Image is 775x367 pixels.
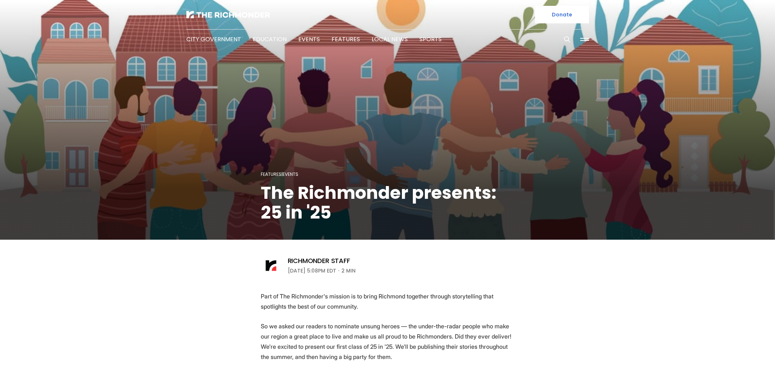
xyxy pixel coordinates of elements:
a: Sports [419,35,442,43]
time: [DATE] 5:08PM EDT [288,266,336,275]
h1: The Richmonder presents: 25 in '25 [261,183,515,223]
a: Local News [372,35,408,43]
div: | [261,170,515,179]
a: Events [298,35,320,43]
a: Donate [535,6,589,23]
img: The Richmonder [186,11,270,18]
span: 2 min [341,266,356,275]
a: City Government [186,35,241,43]
button: Search this site [562,34,573,45]
img: Richmonder Staff [261,255,281,276]
a: Features [332,35,360,43]
a: Features [261,171,282,177]
iframe: portal-trigger [718,331,775,367]
p: Part of The Richmonder's mission is to bring Richmond together through storytelling that spotligh... [261,291,515,312]
a: Richmonder Staff [288,256,350,265]
a: Education [253,35,287,43]
p: So we asked our readers to nominate unsung heroes — the under-the-radar people who make our regio... [261,321,515,362]
a: Events [283,171,298,177]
